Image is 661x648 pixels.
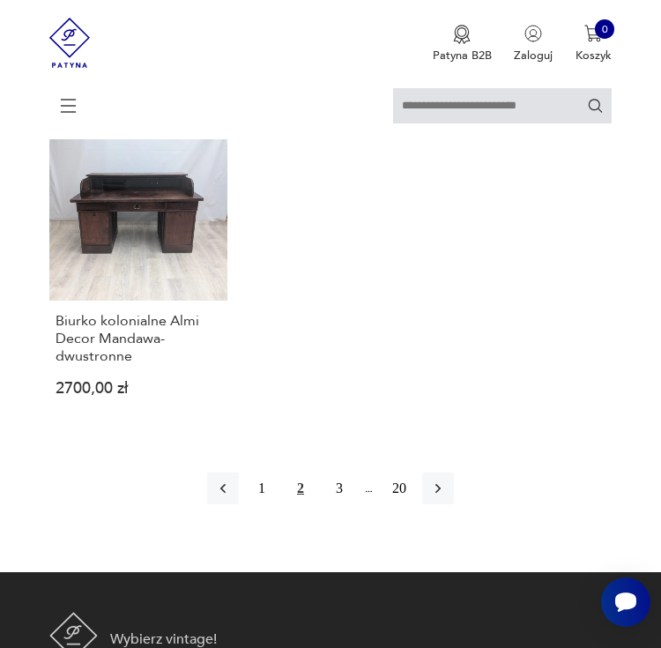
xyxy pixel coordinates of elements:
[584,25,602,42] img: Ikona koszyka
[56,383,220,396] p: 2700,00 zł
[433,25,492,63] button: Patyna B2B
[56,312,220,365] h3: Biurko kolonialne Almi Decor Mandawa- dwustronne
[514,25,553,63] button: Zaloguj
[49,123,227,424] a: Biurko kolonialne Almi Decor Mandawa- dwustronneBiurko kolonialne Almi Decor Mandawa- dwustronne2...
[246,473,278,504] button: 1
[285,473,316,504] button: 2
[524,25,542,42] img: Ikonka użytkownika
[323,473,355,504] button: 3
[587,97,604,114] button: Szukaj
[595,19,614,39] div: 0
[576,48,612,63] p: Koszyk
[433,25,492,63] a: Ikona medaluPatyna B2B
[601,577,650,627] iframe: Smartsupp widget button
[383,473,415,504] button: 20
[453,25,471,44] img: Ikona medalu
[514,48,553,63] p: Zaloguj
[433,48,492,63] p: Patyna B2B
[576,25,612,63] button: 0Koszyk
